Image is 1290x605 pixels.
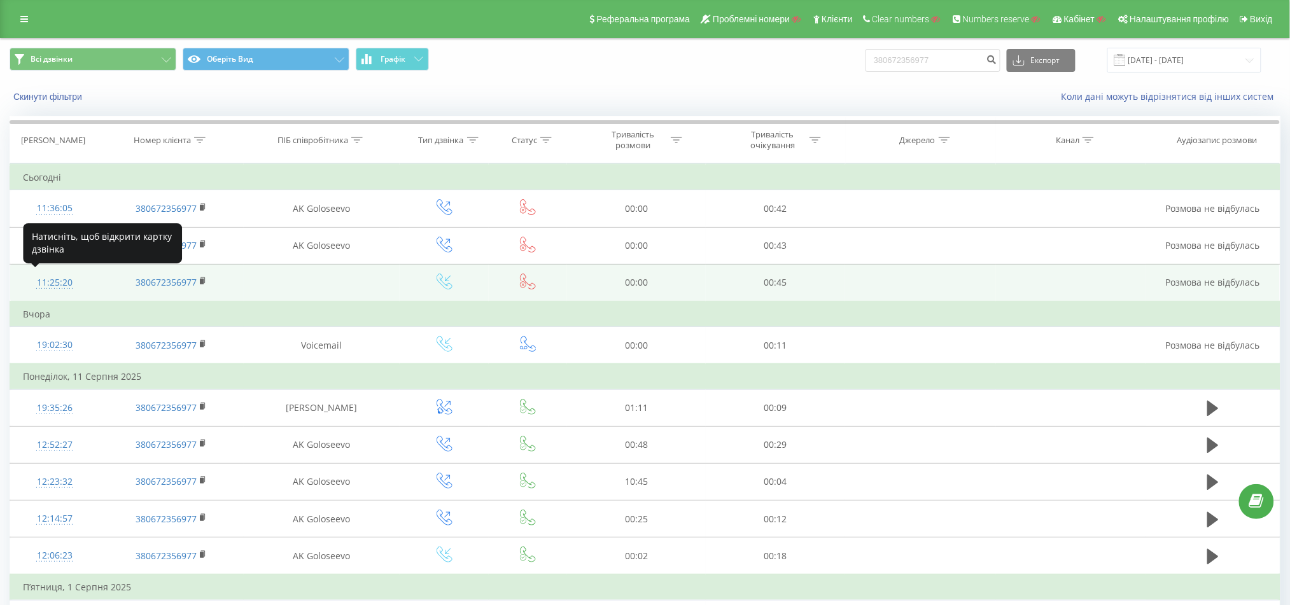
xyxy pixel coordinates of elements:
[706,264,845,302] td: 00:45
[1064,14,1095,24] span: Кабінет
[567,501,706,538] td: 00:25
[567,264,706,302] td: 00:00
[706,501,845,538] td: 00:12
[706,227,845,264] td: 00:43
[23,469,87,494] div: 12:23:32
[10,165,1280,190] td: Сьогодні
[31,54,73,64] span: Всі дзвінки
[706,538,845,575] td: 00:18
[1251,14,1273,24] span: Вихід
[23,543,87,568] div: 12:06:23
[1166,239,1260,251] span: Розмова не відбулась
[512,135,537,146] div: Статус
[822,14,853,24] span: Клієнти
[134,135,191,146] div: Номер клієнта
[136,513,197,525] a: 380672356977
[23,506,87,531] div: 12:14:57
[356,48,429,71] button: Графік
[567,538,706,575] td: 00:02
[706,389,845,426] td: 00:09
[706,463,845,500] td: 00:04
[419,135,464,146] div: Тип дзвінка
[1166,202,1260,214] span: Розмова не відбулась
[244,389,400,426] td: [PERSON_NAME]
[244,501,400,538] td: AK Goloseevo
[136,339,197,351] a: 380672356977
[567,426,706,463] td: 00:48
[136,276,197,288] a: 380672356977
[10,48,176,71] button: Всі дзвінки
[567,463,706,500] td: 10:45
[10,91,88,102] button: Скинути фільтри
[567,327,706,365] td: 00:00
[381,55,405,64] span: Графік
[567,389,706,426] td: 01:11
[23,196,87,221] div: 11:36:05
[1130,14,1229,24] span: Налаштування профілю
[136,475,197,487] a: 380672356977
[244,227,400,264] td: AK Goloseevo
[136,401,197,414] a: 380672356977
[1007,49,1076,72] button: Експорт
[706,327,845,365] td: 00:11
[23,270,87,295] div: 11:25:20
[706,190,845,227] td: 00:42
[136,550,197,562] a: 380672356977
[136,202,197,214] a: 380672356977
[1166,339,1260,351] span: Розмова не відбулась
[10,364,1280,389] td: Понеділок, 11 Серпня 2025
[10,574,1280,600] td: П’ятниця, 1 Серпня 2025
[597,14,691,24] span: Реферальна програма
[599,129,668,151] div: Тривалість розмови
[738,129,806,151] div: Тривалість очікування
[136,438,197,450] a: 380672356977
[706,426,845,463] td: 00:29
[183,48,349,71] button: Оберіть Вид
[244,538,400,575] td: AK Goloseevo
[567,190,706,227] td: 00:00
[1062,90,1280,102] a: Коли дані можуть відрізнятися вiд інших систем
[963,14,1030,24] span: Numbers reserve
[277,135,348,146] div: ПІБ співробітника
[23,433,87,457] div: 12:52:27
[23,223,182,263] div: Натисніть, щоб відкрити картку дзвінка
[567,227,706,264] td: 00:00
[244,327,400,365] td: Voicemail
[244,463,400,500] td: AK Goloseevo
[23,396,87,421] div: 19:35:26
[21,135,85,146] div: [PERSON_NAME]
[23,333,87,358] div: 19:02:30
[866,49,1000,72] input: Пошук за номером
[1166,276,1260,288] span: Розмова не відбулась
[900,135,936,146] div: Джерело
[713,14,790,24] span: Проблемні номери
[873,14,930,24] span: Clear numbers
[244,190,400,227] td: AK Goloseevo
[10,302,1280,327] td: Вчора
[1056,135,1079,146] div: Канал
[244,426,400,463] td: AK Goloseevo
[1177,135,1257,146] div: Аудіозапис розмови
